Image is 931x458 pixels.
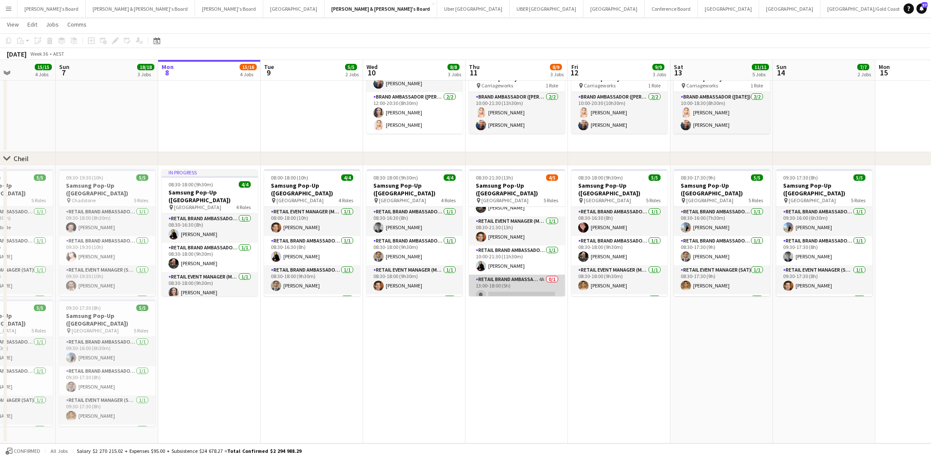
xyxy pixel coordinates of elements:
span: 8/8 [447,64,459,70]
div: Cheil [14,154,29,163]
span: 11/11 [752,64,769,70]
span: 08:30-18:00 (9h30m) [578,174,623,181]
span: 8 [160,68,174,78]
span: 09:30-17:30 (8h) [66,305,101,311]
app-job-card: 09:30-19:30 (10h)5/5Samsung Pop-Up ([GEOGRAPHIC_DATA]) Chadstone5 RolesRETAIL Brand Ambassador ([... [59,169,155,296]
button: [PERSON_NAME]'s Board [195,0,263,17]
div: AEST [53,51,64,57]
app-card-role: RETAIL Brand Ambassador ([DATE])1/1 [776,294,872,323]
span: 4 Roles [236,204,251,210]
div: 08:30-21:30 (13h)4/5Samsung Pop-Up ([GEOGRAPHIC_DATA]) [GEOGRAPHIC_DATA]5 Roles08:30-20:00 (11h30... [469,169,565,296]
app-card-role: RETAIL Event Manager (Sun)1/109:30-17:30 (8h)[PERSON_NAME] [59,395,155,425]
app-card-role: RETAIL Brand Ambassador ([DATE])1/109:30-18:00 (8h30m)[PERSON_NAME] [59,207,155,236]
app-job-card: 09:30-17:30 (8h)5/5Samsung Pop-Up ([GEOGRAPHIC_DATA]) [GEOGRAPHIC_DATA]5 RolesRETAIL Brand Ambass... [59,299,155,426]
span: 5 Roles [748,197,763,204]
span: [GEOGRAPHIC_DATA] [789,197,836,204]
app-job-card: 08:30-17:30 (9h)5/5Samsung Pop-Up ([GEOGRAPHIC_DATA]) [GEOGRAPHIC_DATA]5 RolesRETAIL Brand Ambass... [674,169,770,296]
app-card-role: RETAIL Brand Ambassador (Mon - Fri)1/1 [366,294,462,323]
div: 3 Jobs [550,71,564,78]
button: [PERSON_NAME] & [PERSON_NAME]'s Board [324,0,437,17]
app-card-role: RETAIL Event Manager (Sat)1/108:30-17:30 (9h)[PERSON_NAME] [674,265,770,294]
button: Uber [GEOGRAPHIC_DATA] [437,0,510,17]
span: Confirmed [14,448,40,454]
app-card-role: RETAIL Brand Ambassador (Mon - Fri)1/108:30-16:30 (8h)[PERSON_NAME] [366,207,462,236]
span: Sun [776,63,787,71]
h3: Samsung Pop-Up ([GEOGRAPHIC_DATA]) [264,182,360,197]
span: Comms [67,21,87,28]
button: [GEOGRAPHIC_DATA] [263,0,324,17]
span: 7/7 [857,64,869,70]
div: 5 Jobs [752,71,769,78]
a: Edit [24,19,41,30]
app-card-role: RETAIL Brand Ambassador ([DATE])1/108:30-17:30 (9h)[PERSON_NAME] [674,236,770,265]
div: 3 Jobs [448,71,461,78]
a: View [3,19,22,30]
div: 08:30-18:00 (9h30m)4/4Samsung Pop-Up ([GEOGRAPHIC_DATA]) [GEOGRAPHIC_DATA]4 RolesRETAIL Brand Amb... [366,169,462,296]
app-card-role: RETAIL Brand Ambassador ([DATE])1/109:30-19:30 (10h)[PERSON_NAME] [59,236,155,265]
span: 5 Roles [544,197,558,204]
span: 5/5 [136,174,148,181]
app-job-card: 08:30-18:00 (9h30m)5/5Samsung Pop-Up ([GEOGRAPHIC_DATA]) [GEOGRAPHIC_DATA]5 RolesRETAIL Brand Amb... [571,169,667,296]
span: 11 [468,68,480,78]
h3: Samsung Pop-Up ([GEOGRAPHIC_DATA]) [469,182,565,197]
span: 10 [365,68,378,78]
span: 5/5 [34,174,46,181]
span: 4/4 [239,181,251,188]
span: 4/4 [341,174,353,181]
span: [GEOGRAPHIC_DATA] [72,327,119,334]
app-card-role: RETAIL Brand Ambassador (Mon - Fri)1/108:30-18:00 (9h30m)[PERSON_NAME] [162,243,258,272]
app-card-role: Brand Ambassador ([DATE])2/210:00-18:30 (8h30m)[PERSON_NAME][PERSON_NAME] [674,92,770,134]
span: Fri [571,63,578,71]
span: 09:30-17:30 (8h) [783,174,818,181]
span: 15/16 [240,64,257,70]
app-card-role: RETAIL Brand Ambassador (Mon - Fri)1/108:30-18:00 (9h30m)[PERSON_NAME] [366,236,462,265]
button: [PERSON_NAME]'s Board [18,0,86,17]
app-card-role: RETAIL Event Manager (Sun)1/109:30-17:30 (8h)[PERSON_NAME] [776,265,872,294]
span: 5 Roles [31,327,46,334]
span: 9/9 [652,64,664,70]
span: Chadstone [72,197,96,204]
button: UBER [GEOGRAPHIC_DATA] [510,0,583,17]
span: 5/5 [649,174,661,181]
span: 8/9 [550,64,562,70]
span: [GEOGRAPHIC_DATA] [481,197,529,204]
div: 2 Jobs [345,71,359,78]
app-card-role: RETAIL Brand Ambassador (Mon - Fri)4A0/113:00-18:00 (5h) [469,275,565,304]
app-card-role: RETAIL Brand Ambassador (Mon - Fri)1/108:30-16:30 (8h)[PERSON_NAME] [264,236,360,265]
a: Comms [64,19,90,30]
span: Carriageworks [686,82,718,89]
span: 09:30-19:30 (10h) [66,174,103,181]
app-card-role: RETAIL Brand Ambassador (Mon - Fri)1/108:30-18:00 (9h30m)[PERSON_NAME] [264,265,360,294]
span: Sat [674,63,683,71]
button: [GEOGRAPHIC_DATA] [759,0,820,17]
app-card-role: RETAIL Brand Ambassador (Mon - Fri)1/108:30-16:30 (8h)[PERSON_NAME] [162,214,258,243]
span: [GEOGRAPHIC_DATA] [584,197,631,204]
span: 18/18 [137,64,154,70]
span: 15 [877,68,890,78]
app-card-role: RETAIL Brand Ambassador ([DATE])1/1 [59,425,155,454]
span: 1 Role [751,82,763,89]
span: 5 Roles [31,197,46,204]
app-job-card: 10:00-20:30 (10h30m)2/2Polestar @ Sydney Contemporary Carriageworks1 RoleBrand Ambassador ([PERSO... [571,54,667,134]
h3: Samsung Pop-Up ([GEOGRAPHIC_DATA]) [59,312,155,327]
span: 9 [263,68,274,78]
span: 1 Role [546,82,558,89]
span: 5 Roles [134,197,148,204]
span: Mon [162,63,174,71]
div: Salary $2 270 215.02 + Expenses $95.00 + Subsistence $24 678.27 = [77,448,301,454]
span: 13 [673,68,683,78]
app-card-role: Brand Ambassador ([PERSON_NAME])2/210:00-20:30 (10h30m)[PERSON_NAME][PERSON_NAME] [571,92,667,134]
span: [GEOGRAPHIC_DATA] [174,204,221,210]
span: 5/5 [34,305,46,311]
h3: Samsung Pop-Up ([GEOGRAPHIC_DATA]) [162,189,258,204]
span: [GEOGRAPHIC_DATA] [379,197,426,204]
span: 5/5 [136,305,148,311]
div: 10:00-18:30 (8h30m)2/2Polestar @ Sydney Contemporary Carriageworks1 RoleBrand Ambassador ([DATE])... [674,54,770,134]
div: 4 Jobs [35,71,51,78]
app-job-card: 08:00-18:00 (10h)4/4Samsung Pop-Up ([GEOGRAPHIC_DATA]) [GEOGRAPHIC_DATA]4 RolesRETAIL Event Manag... [264,169,360,296]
